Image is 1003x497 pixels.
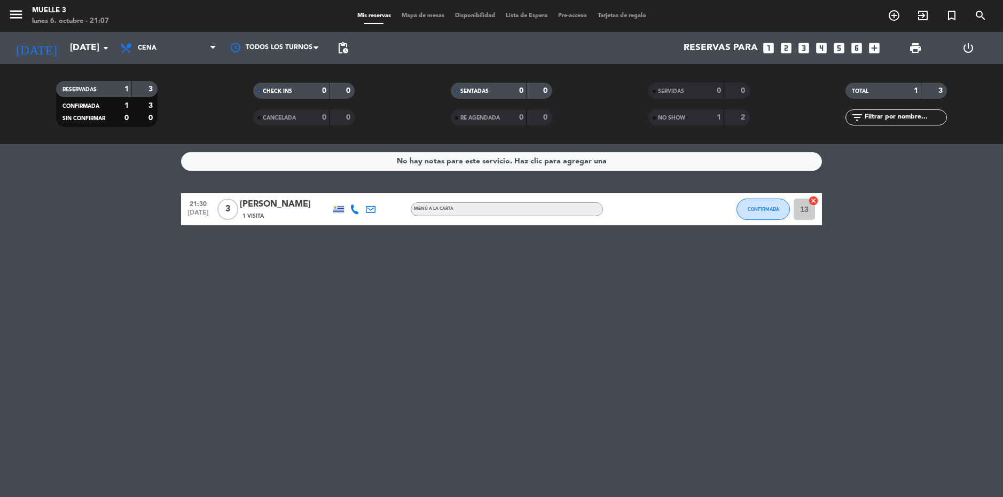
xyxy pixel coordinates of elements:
i: search [974,9,987,22]
strong: 0 [346,87,352,94]
strong: 1 [717,114,721,121]
span: SIN CONFIRMAR [62,116,105,121]
strong: 0 [148,114,155,122]
span: 21:30 [185,197,211,209]
strong: 0 [543,114,550,121]
strong: 0 [322,87,326,94]
span: CONFIRMADA [62,104,99,109]
span: CONFIRMADA [748,206,779,212]
strong: 0 [124,114,129,122]
i: arrow_drop_down [99,42,112,54]
span: CANCELADA [263,115,296,121]
i: add_circle_outline [888,9,900,22]
i: looks_two [779,41,793,55]
span: CHECK INS [263,89,292,94]
span: Lista de Espera [500,13,553,19]
strong: 0 [519,114,523,121]
span: RE AGENDADA [460,115,500,121]
span: Tarjetas de regalo [592,13,652,19]
strong: 0 [346,114,352,121]
i: looks_6 [850,41,864,55]
strong: 1 [124,85,129,93]
strong: 0 [322,114,326,121]
strong: 3 [148,85,155,93]
span: 1 Visita [242,212,264,220]
span: Cena [138,44,156,52]
strong: 3 [938,87,945,94]
div: No hay notas para este servicio. Haz clic para agregar una [397,155,607,168]
i: [DATE] [8,36,65,60]
i: power_settings_new [962,42,975,54]
button: CONFIRMADA [736,199,790,220]
span: print [909,42,922,54]
i: looks_one [762,41,775,55]
div: [PERSON_NAME] [240,198,331,211]
strong: 1 [124,102,129,109]
span: Disponibilidad [450,13,500,19]
div: LOG OUT [942,32,996,64]
button: menu [8,6,24,26]
i: cancel [808,195,819,206]
span: 3 [217,199,238,220]
i: filter_list [851,111,864,124]
i: looks_3 [797,41,811,55]
i: menu [8,6,24,22]
i: looks_4 [814,41,828,55]
span: pending_actions [336,42,349,54]
span: Mis reservas [352,13,396,19]
strong: 3 [148,102,155,109]
span: RESERVADAS [62,87,97,92]
strong: 0 [519,87,523,94]
span: SENTADAS [460,89,489,94]
strong: 0 [741,87,747,94]
i: add_box [867,41,881,55]
i: exit_to_app [916,9,929,22]
div: lunes 6. octubre - 21:07 [32,16,109,27]
input: Filtrar por nombre... [864,112,946,123]
span: SERVIDAS [658,89,684,94]
strong: 2 [741,114,747,121]
span: Reservas para [684,43,758,53]
strong: 0 [543,87,550,94]
strong: 0 [717,87,721,94]
strong: 1 [914,87,918,94]
div: Muelle 3 [32,5,109,16]
span: Pre-acceso [553,13,592,19]
span: MENÚ A LA CARTA [414,207,453,211]
i: looks_5 [832,41,846,55]
span: [DATE] [185,209,211,222]
span: TOTAL [852,89,868,94]
i: turned_in_not [945,9,958,22]
span: Mapa de mesas [396,13,450,19]
span: NO SHOW [658,115,685,121]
